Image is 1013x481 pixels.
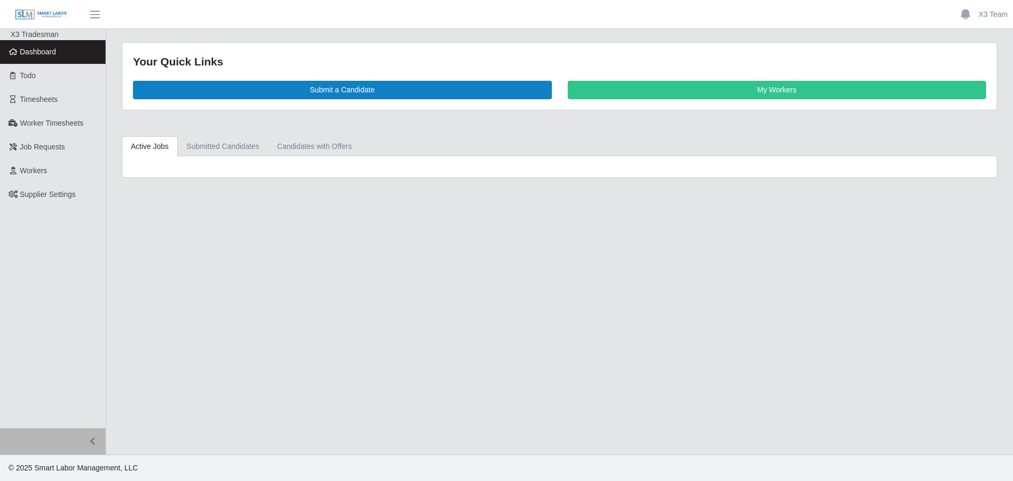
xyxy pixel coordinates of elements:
a: Submitted Candidates [178,136,269,157]
a: Active Jobs [122,136,178,157]
a: X3 Team [979,9,1008,20]
span: © 2025 Smart Labor Management, LLC [8,464,138,472]
a: My Workers [568,81,987,99]
span: Workers [20,166,47,175]
span: Dashboard [20,48,56,56]
span: Timesheets [20,95,58,103]
img: SLM Logo [15,9,68,21]
span: Worker Timesheets [20,119,83,127]
span: Supplier Settings [20,190,76,199]
span: Todo [20,71,36,80]
div: Your Quick Links [133,53,986,70]
span: X3 Tradesman [11,30,59,39]
a: Candidates with Offers [268,136,360,157]
a: Submit a Candidate [133,81,552,99]
span: Job Requests [20,143,65,151]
